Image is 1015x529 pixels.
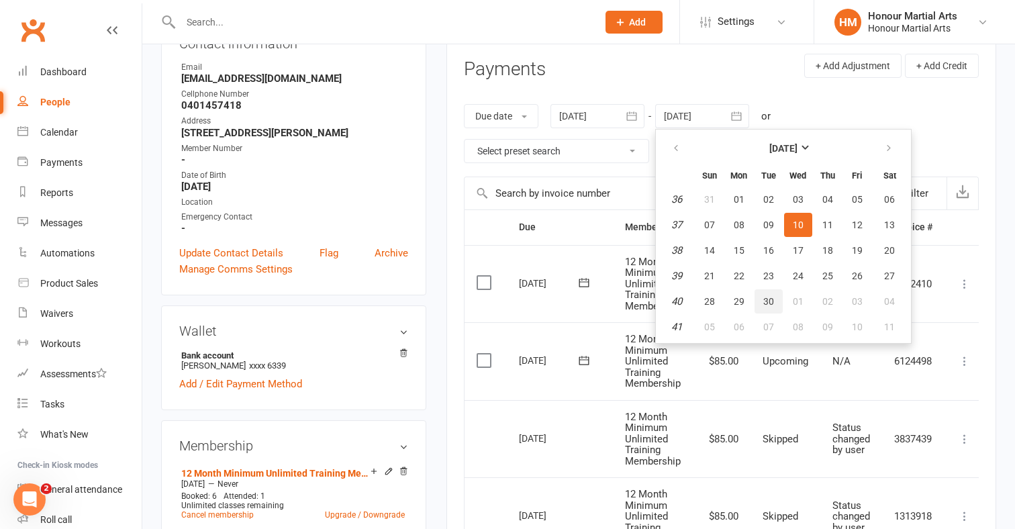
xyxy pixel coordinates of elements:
[814,289,842,314] button: 02
[320,245,338,261] a: Flag
[725,187,753,211] button: 01
[761,108,771,124] div: or
[884,194,895,205] span: 06
[793,271,804,281] span: 24
[695,264,724,288] button: 21
[880,177,947,209] button: Filter
[181,99,408,111] strong: 0401457418
[725,213,753,237] button: 08
[613,210,693,244] th: Membership
[695,289,724,314] button: 28
[814,213,842,237] button: 11
[375,245,408,261] a: Archive
[40,484,122,495] div: General attendance
[695,187,724,211] button: 31
[17,238,142,269] a: Automations
[177,13,588,32] input: Search...
[704,322,715,332] span: 05
[763,433,798,445] span: Skipped
[40,127,78,138] div: Calendar
[181,127,408,139] strong: [STREET_ADDRESS][PERSON_NAME]
[784,213,812,237] button: 10
[906,185,928,201] div: Filter
[17,299,142,329] a: Waivers
[17,475,142,505] a: General attendance kiosk mode
[814,315,842,339] button: 09
[181,88,408,101] div: Cellphone Number
[882,400,945,478] td: 3837439
[704,271,715,281] span: 21
[693,322,751,400] td: $85.00
[822,220,833,230] span: 11
[519,350,581,371] div: [DATE]
[884,322,895,332] span: 11
[704,194,715,205] span: 31
[763,271,774,281] span: 23
[181,350,401,360] strong: Bank account
[179,438,408,453] h3: Membership
[17,178,142,208] a: Reports
[671,270,682,282] em: 39
[784,315,812,339] button: 08
[464,59,546,80] h3: Payments
[873,187,907,211] button: 06
[868,22,957,34] div: Honour Martial Arts
[17,329,142,359] a: Workouts
[671,244,682,256] em: 38
[882,245,945,323] td: 4942410
[734,296,744,307] span: 29
[181,222,408,234] strong: -
[704,245,715,256] span: 14
[730,171,747,181] small: Monday
[17,117,142,148] a: Calendar
[40,369,107,379] div: Assessments
[718,7,755,37] span: Settings
[40,97,70,107] div: People
[873,238,907,262] button: 20
[17,359,142,389] a: Assessments
[882,322,945,400] td: 6124498
[725,315,753,339] button: 06
[843,264,871,288] button: 26
[763,510,798,522] span: Skipped
[763,355,808,367] span: Upcoming
[755,213,783,237] button: 09
[755,289,783,314] button: 30
[40,429,89,440] div: What's New
[17,269,142,299] a: Product Sales
[181,479,205,489] span: [DATE]
[852,296,863,307] span: 03
[17,148,142,178] a: Payments
[804,54,902,78] button: + Add Adjustment
[789,171,806,181] small: Wednesday
[843,289,871,314] button: 03
[40,514,72,525] div: Roll call
[873,264,907,288] button: 27
[834,9,861,36] div: HM
[852,220,863,230] span: 12
[693,400,751,478] td: $85.00
[181,196,408,209] div: Location
[769,143,797,154] strong: [DATE]
[873,213,907,237] button: 13
[793,245,804,256] span: 17
[793,194,804,205] span: 03
[671,295,682,307] em: 40
[763,194,774,205] span: 02
[671,321,682,333] em: 41
[793,322,804,332] span: 08
[625,411,681,467] span: 12 Month Minimum Unlimited Training Membership
[179,324,408,338] h3: Wallet
[40,66,87,77] div: Dashboard
[179,31,408,51] h3: Contact information
[843,213,871,237] button: 12
[519,505,581,526] div: [DATE]
[755,187,783,211] button: 02
[217,479,238,489] span: Never
[464,104,538,128] button: Due date
[179,245,283,261] a: Update Contact Details
[843,238,871,262] button: 19
[181,73,408,85] strong: [EMAIL_ADDRESS][DOMAIN_NAME]
[17,87,142,117] a: People
[695,213,724,237] button: 07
